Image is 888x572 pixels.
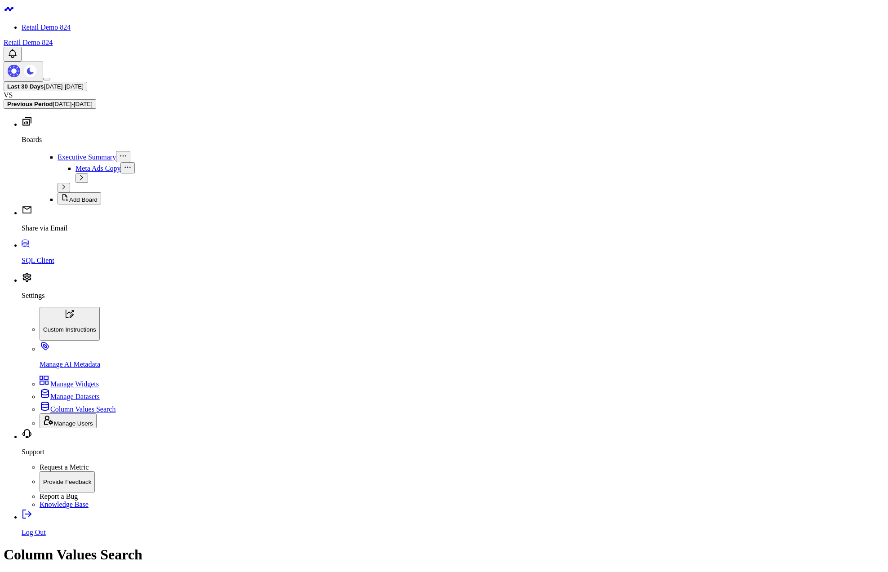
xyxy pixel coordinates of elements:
button: Custom Instructions [40,307,100,341]
a: Report a Bug [40,492,78,500]
a: Manage Widgets [40,380,99,388]
p: Log Out [22,528,884,537]
span: [DATE] - [DATE] [44,83,84,90]
span: [DATE] - [DATE] [53,101,92,107]
p: Support [22,448,884,456]
span: Column Values Search [50,405,115,413]
span: Manage Users [54,420,93,427]
a: Log Out [22,513,884,537]
button: Last 30 Days[DATE]-[DATE] [4,82,87,91]
button: Provide Feedback [40,471,95,493]
a: Manage AI Metadata [40,345,884,368]
button: Add Board [58,192,101,204]
a: SQL Client [22,241,884,265]
p: Provide Feedback [43,479,91,485]
h1: Column Values Search [4,546,884,563]
p: Boards [22,136,884,144]
div: VS [4,91,884,99]
p: Manage AI Metadata [40,360,884,368]
span: Manage Datasets [50,393,100,400]
a: Retail Demo 824 [22,23,71,31]
button: Previous Period[DATE]-[DATE] [4,99,96,109]
a: Knowledge Base [40,501,89,508]
b: Previous Period [7,101,53,107]
a: Manage Datasets [40,393,100,400]
span: Manage Widgets [50,380,99,388]
a: Request a Metric [40,463,89,471]
p: SQL Client [22,257,884,265]
p: Settings [22,292,884,300]
a: Retail Demo 824 [4,39,53,46]
p: Custom Instructions [43,326,96,333]
button: Manage Users [40,413,97,428]
a: Column Values Search [40,405,115,413]
b: Last 30 Days [7,83,44,90]
p: Share via Email [22,224,884,232]
a: Executive Summary [58,153,116,161]
a: Meta Ads Copy [75,164,120,172]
